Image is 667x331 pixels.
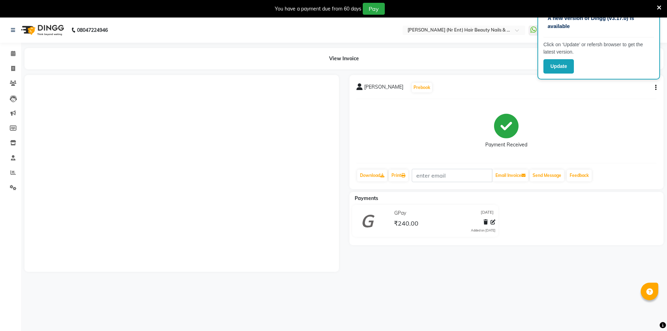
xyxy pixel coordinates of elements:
[394,219,418,229] span: ₹240.00
[530,170,564,181] button: Send Message
[364,83,403,93] span: [PERSON_NAME]
[275,5,361,13] div: You have a payment due from 60 days
[567,170,592,181] a: Feedback
[548,14,650,30] p: A new version of Dingg (v3.17.0) is available
[543,59,574,74] button: Update
[394,209,406,217] span: GPay
[493,170,528,181] button: Email Invoice
[485,141,527,149] div: Payment Received
[18,20,66,40] img: logo
[77,20,108,40] b: 08047224946
[471,228,495,233] div: Added on [DATE]
[412,83,432,92] button: Prebook
[357,170,387,181] a: Download
[481,209,494,217] span: [DATE]
[389,170,408,181] a: Print
[25,48,663,69] div: View Invoice
[543,41,654,56] p: Click on ‘Update’ or refersh browser to get the latest version.
[355,195,378,201] span: Payments
[412,169,492,182] input: enter email
[363,3,385,15] button: Pay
